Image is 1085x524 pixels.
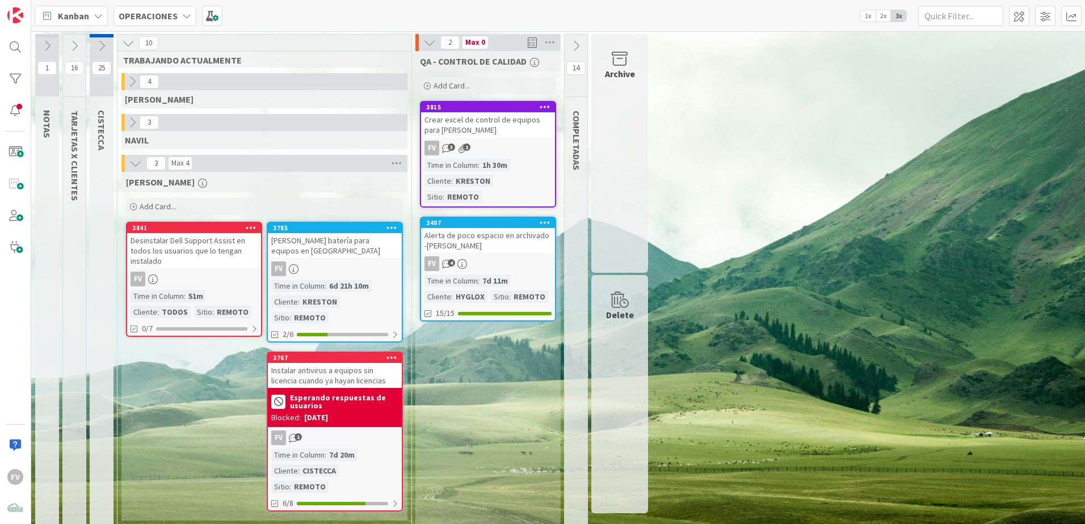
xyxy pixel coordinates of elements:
[140,75,159,88] span: 4
[119,10,178,22] b: OPERACIONES
[7,501,23,517] img: avatar
[268,430,402,445] div: FV
[463,143,470,151] span: 1
[326,280,372,292] div: 6d 21h 10m
[7,469,23,485] div: FV
[268,353,402,388] div: 3767Instalar antivirus a equipos sin licencia cuando ya hayan licencias
[37,61,57,75] span: 1
[271,430,286,445] div: FV
[300,295,340,308] div: KRESTON
[426,103,555,111] div: 3815
[436,307,455,319] span: 15/15
[480,274,511,287] div: 7d 11m
[444,191,482,203] div: REMOTO
[127,223,261,268] div: 3841Desinstalar Dell Support Assist en todos los usuarios que lo tengan instalado
[271,261,286,276] div: FV
[291,311,329,324] div: REMOTO
[290,394,398,409] b: Esperando respuestas de usuarios
[273,224,402,232] div: 3785
[509,290,511,303] span: :
[271,295,298,308] div: Cliente
[421,102,555,112] div: 3815
[605,67,635,81] div: Archive
[171,160,189,166] div: Max 4
[268,363,402,388] div: Instalar antivirus a equipos sin licencia cuando ya hayan licencias
[443,191,444,203] span: :
[58,9,89,23] span: Kanban
[212,306,214,318] span: :
[126,176,195,188] span: FERNANDO
[326,449,358,461] div: 7d 20m
[131,306,157,318] div: Cliente
[146,157,166,170] span: 3
[448,259,455,267] span: 4
[271,449,325,461] div: Time in Column
[271,464,298,477] div: Cliente
[271,280,325,292] div: Time in Column
[478,274,480,287] span: :
[123,54,397,66] span: TRABAJANDO ACTUALMENTE
[268,223,402,233] div: 3785
[426,219,555,227] div: 3407
[424,274,478,287] div: Time in Column
[125,134,149,146] span: NAVIL
[298,295,300,308] span: :
[478,159,480,171] span: :
[421,228,555,253] div: Alerta de poco espacio en archivado -[PERSON_NAME]
[453,290,487,303] div: HYGLOX
[421,218,555,228] div: 3407
[421,256,555,271] div: FV
[125,94,194,105] span: GABRIEL
[273,354,402,362] div: 3767
[891,10,906,22] span: 3x
[451,175,453,187] span: :
[140,116,159,129] span: 3
[283,328,293,340] span: 2/6
[214,306,251,318] div: REMOTO
[157,306,159,318] span: :
[424,159,478,171] div: Time in Column
[860,10,876,22] span: 1x
[289,480,291,493] span: :
[268,353,402,363] div: 3767
[140,201,176,212] span: Add Card...
[424,290,451,303] div: Cliente
[289,311,291,324] span: :
[571,111,582,170] span: COMPLETADAS
[300,464,339,477] div: CISTECCA
[127,272,261,286] div: FV
[186,290,206,302] div: 51m
[298,464,300,477] span: :
[480,159,510,171] div: 1h 30m
[421,218,555,253] div: 3407Alerta de poco espacio en archivado -[PERSON_NAME]
[440,36,460,49] span: 2
[424,175,451,187] div: Cliente
[271,412,301,424] div: Blocked:
[271,480,289,493] div: Sitio
[304,412,328,424] div: [DATE]
[325,280,326,292] span: :
[448,143,455,151] span: 3
[127,233,261,268] div: Desinstalar Dell Support Assist en todos los usuarios que lo tengan instalado
[876,10,891,22] span: 2x
[325,449,326,461] span: :
[434,81,470,91] span: Add Card...
[511,290,548,303] div: REMOTO
[295,433,302,441] span: 1
[184,290,186,302] span: :
[424,256,439,271] div: FV
[420,56,527,67] span: QA - CONTROL DE CALIDAD
[424,141,439,155] div: FV
[65,61,84,75] span: 16
[421,141,555,155] div: FV
[465,40,485,45] div: Max 0
[606,308,634,322] div: Delete
[491,290,509,303] div: Sitio
[194,306,212,318] div: Sitio
[421,112,555,137] div: Crear excel de control de equipos para [PERSON_NAME]
[96,110,107,150] span: CISTECCA
[291,480,329,493] div: REMOTO
[69,111,81,201] span: TARJETAS X CLIENTES
[421,102,555,137] div: 3815Crear excel de control de equipos para [PERSON_NAME]
[268,261,402,276] div: FV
